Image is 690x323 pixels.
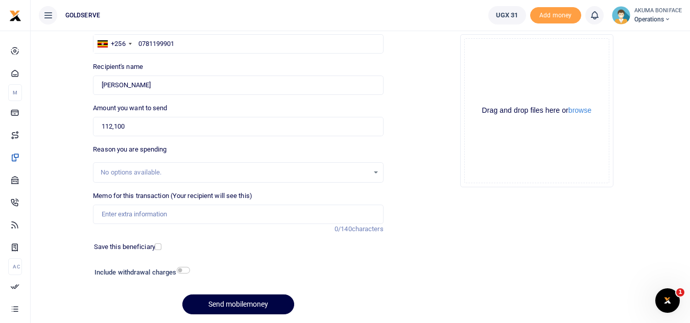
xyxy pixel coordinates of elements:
button: browse [568,107,591,114]
label: Amount you want to send [93,103,167,113]
input: UGX [93,117,383,136]
li: Wallet ballance [484,6,530,24]
button: Send mobilemoney [182,294,294,314]
span: Operations [634,15,682,24]
input: Enter extra information [93,205,383,224]
a: Add money [530,11,581,18]
img: logo-small [9,10,21,22]
li: Ac [8,258,22,275]
span: UGX 31 [496,10,518,20]
input: Loading name... [93,76,383,95]
div: File Uploader [460,34,613,187]
span: 1 [676,288,684,296]
a: profile-user AKUMA BONIFACE Operations [612,6,682,24]
li: Toup your wallet [530,7,581,24]
label: Memo for this transaction (Your recipient will see this) [93,191,252,201]
a: UGX 31 [488,6,526,24]
iframe: Intercom live chat [655,288,680,313]
label: Reason you are spending [93,144,166,155]
input: Enter phone number [93,34,383,54]
label: Recipient's name [93,62,143,72]
span: Add money [530,7,581,24]
span: characters [352,225,384,233]
span: GOLDSERVE [61,11,104,20]
label: Save this beneficiary [94,242,155,252]
h6: Include withdrawal charges [94,268,185,277]
span: 0/140 [335,225,352,233]
small: AKUMA BONIFACE [634,7,682,15]
div: Uganda: +256 [93,35,134,53]
div: +256 [111,39,125,49]
li: M [8,84,22,101]
div: Drag and drop files here or [465,106,609,115]
a: logo-small logo-large logo-large [9,11,21,19]
img: profile-user [612,6,630,24]
div: No options available. [101,167,368,178]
